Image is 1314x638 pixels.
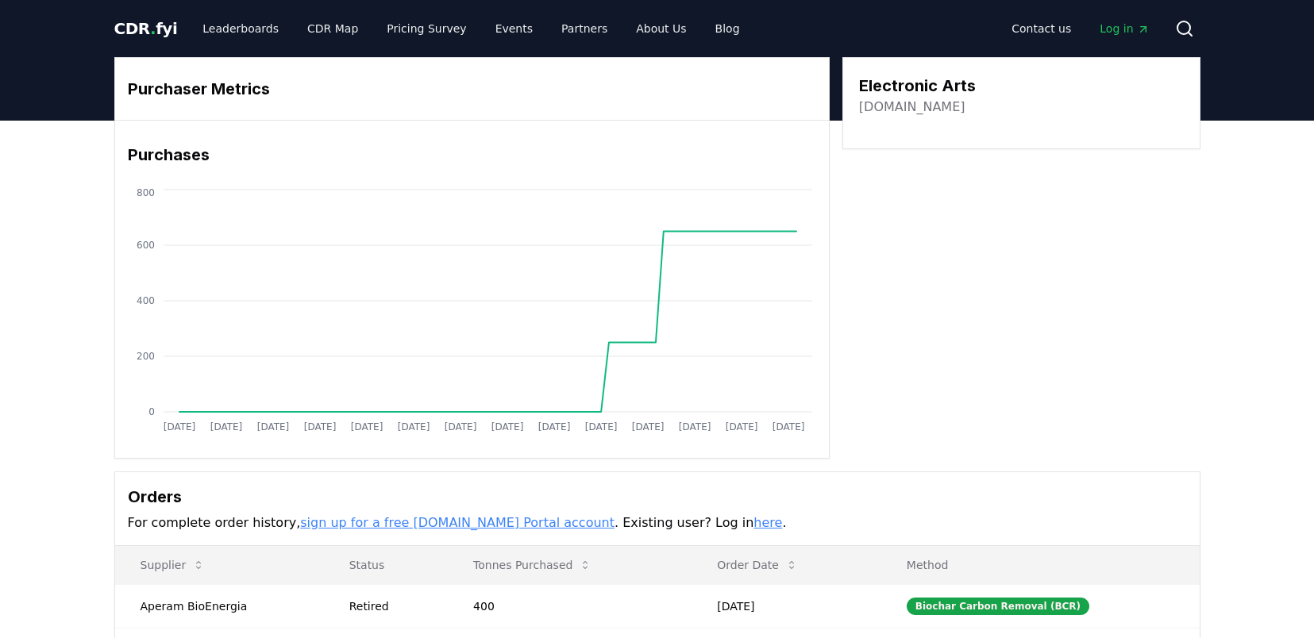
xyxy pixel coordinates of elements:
tspan: 800 [137,187,155,198]
a: Contact us [999,14,1084,43]
tspan: 0 [148,406,155,417]
tspan: [DATE] [397,421,430,432]
h3: Purchases [128,143,816,167]
button: Tonnes Purchased [460,549,604,581]
span: . [150,19,156,38]
a: Pricing Survey [374,14,479,43]
p: Method [894,557,1187,573]
a: Blog [703,14,753,43]
tspan: [DATE] [350,421,383,432]
a: here [753,515,782,530]
tspan: [DATE] [163,421,195,432]
td: Aperam BioEnergia [115,584,324,628]
h3: Purchaser Metrics [128,77,816,101]
div: Retired [349,598,435,614]
tspan: 400 [137,295,155,306]
tspan: [DATE] [538,421,570,432]
tspan: [DATE] [631,421,664,432]
tspan: [DATE] [725,421,757,432]
td: 400 [448,584,692,628]
a: CDR.fyi [114,17,178,40]
tspan: [DATE] [210,421,242,432]
nav: Main [190,14,752,43]
a: CDR Map [295,14,371,43]
a: Leaderboards [190,14,291,43]
tspan: [DATE] [584,421,617,432]
td: [DATE] [692,584,881,628]
h3: Electronic Arts [859,74,976,98]
h3: Orders [128,485,1187,509]
a: Log in [1087,14,1162,43]
button: Order Date [704,549,811,581]
tspan: 600 [137,240,155,251]
a: About Us [623,14,699,43]
tspan: [DATE] [303,421,336,432]
tspan: [DATE] [772,421,804,432]
p: Status [337,557,435,573]
tspan: [DATE] [491,421,523,432]
span: CDR fyi [114,19,178,38]
span: Log in [1100,21,1149,37]
tspan: 200 [137,351,155,362]
tspan: [DATE] [256,421,289,432]
tspan: [DATE] [678,421,711,432]
a: Events [483,14,545,43]
a: sign up for a free [DOMAIN_NAME] Portal account [300,515,615,530]
button: Supplier [128,549,218,581]
p: For complete order history, . Existing user? Log in . [128,513,1187,532]
tspan: [DATE] [444,421,476,432]
nav: Main [999,14,1162,43]
div: Biochar Carbon Removal (BCR) [907,598,1089,615]
a: Partners [549,14,620,43]
a: [DOMAIN_NAME] [859,98,965,117]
